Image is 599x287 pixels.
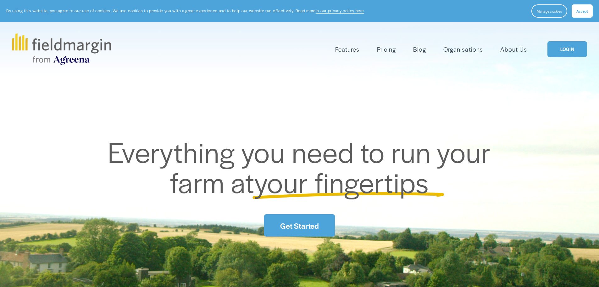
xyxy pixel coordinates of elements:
[254,162,429,201] span: your fingertips
[537,9,562,14] span: Manage cookies
[572,4,593,18] button: Accept
[500,44,527,55] a: About Us
[335,44,359,55] a: folder dropdown
[316,8,364,14] a: in our privacy policy here
[531,4,567,18] button: Manage cookies
[576,9,588,14] span: Accept
[413,44,426,55] a: Blog
[547,41,587,57] a: LOGIN
[6,8,365,14] p: By using this website, you agree to our use of cookies. We use cookies to provide you with a grea...
[377,44,396,55] a: Pricing
[335,45,359,54] span: Features
[264,214,335,237] a: Get Started
[443,44,483,55] a: Organisations
[108,132,497,201] span: Everything you need to run your farm at
[12,33,111,65] img: fieldmargin.com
